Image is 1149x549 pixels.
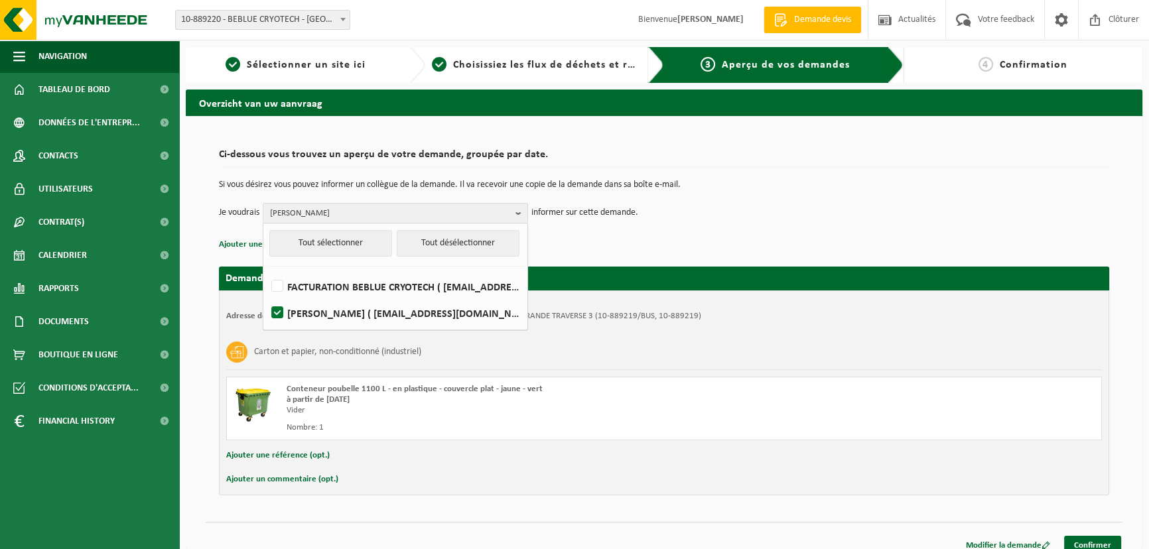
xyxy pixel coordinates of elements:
span: 2 [432,57,446,72]
span: Contrat(s) [38,206,84,239]
span: Conteneur poubelle 1100 L - en plastique - couvercle plat - jaune - vert [287,385,543,393]
span: 4 [979,57,993,72]
span: Sélectionner un site ici [247,60,366,70]
button: Ajouter une référence (opt.) [219,236,322,253]
h3: Carton et papier, non-conditionné (industriel) [254,341,421,363]
strong: Adresse de placement: [226,312,310,320]
span: Demande devis [791,13,854,27]
strong: à partir de [DATE] [287,395,350,404]
span: 1 [226,57,240,72]
span: Rapports [38,272,79,305]
button: Ajouter un commentaire (opt.) [226,471,338,488]
span: Tableau de bord [38,73,110,106]
div: Vider [287,405,717,416]
strong: [PERSON_NAME] [677,15,744,25]
h2: Ci-dessous vous trouvez un aperçu de votre demande, groupée par date. [219,149,1109,167]
span: [PERSON_NAME] [270,204,510,223]
a: Demande devis [764,7,861,33]
span: Choisissiez les flux de déchets et récipients [453,60,674,70]
strong: Demande pour [DATE] [226,273,326,284]
span: Boutique en ligne [38,338,118,371]
span: Confirmation [1000,60,1067,70]
span: Navigation [38,40,87,73]
span: Conditions d'accepta... [38,371,139,404]
span: 10-889220 - BEBLUE CRYOTECH - LIÈGE [176,11,350,29]
span: 3 [701,57,715,72]
h2: Overzicht van uw aanvraag [186,90,1142,115]
span: Calendrier [38,239,87,272]
div: Nombre: 1 [287,422,717,433]
button: Tout sélectionner [269,230,392,257]
label: [PERSON_NAME] ( [EMAIL_ADDRESS][DOMAIN_NAME] ) [269,303,521,323]
span: Documents [38,305,89,338]
button: [PERSON_NAME] [263,203,528,223]
p: Je voudrais [219,203,259,223]
label: FACTURATION BEBLUE CRYOTECH ( [EMAIL_ADDRESS][DOMAIN_NAME] ) [269,276,521,296]
span: Données de l'entrepr... [38,106,140,139]
a: 1Sélectionner un site ici [192,57,399,73]
p: informer sur cette demande. [531,203,638,223]
span: Contacts [38,139,78,172]
button: Ajouter une référence (opt.) [226,447,330,464]
p: Si vous désirez vous pouvez informer un collègue de la demande. Il va recevoir une copie de la de... [219,180,1109,190]
button: Tout désélectionner [397,230,519,257]
img: WB-1100-HPE-GN-50.png [234,384,273,424]
span: Financial History [38,404,115,438]
a: 2Choisissiez les flux de déchets et récipients [432,57,638,73]
span: Utilisateurs [38,172,93,206]
span: Aperçu de vos demandes [722,60,850,70]
span: 10-889220 - BEBLUE CRYOTECH - LIÈGE [175,10,350,30]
